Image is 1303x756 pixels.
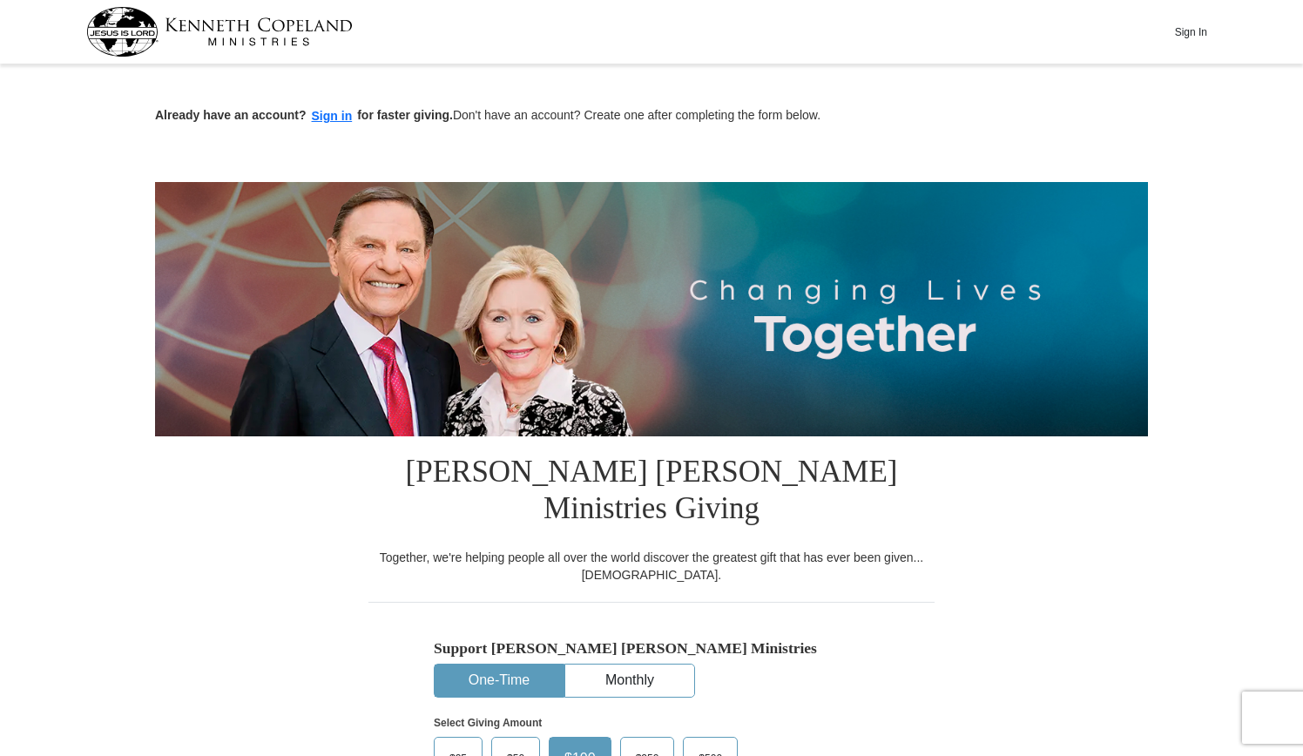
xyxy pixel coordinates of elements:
button: Monthly [565,665,694,697]
button: Sign in [307,106,358,126]
strong: Select Giving Amount [434,717,542,729]
div: Together, we're helping people all over the world discover the greatest gift that has ever been g... [368,549,935,584]
h1: [PERSON_NAME] [PERSON_NAME] Ministries Giving [368,436,935,549]
img: kcm-header-logo.svg [86,7,353,57]
button: One-Time [435,665,564,697]
button: Sign In [1165,18,1217,45]
strong: Already have an account? for faster giving. [155,108,453,122]
p: Don't have an account? Create one after completing the form below. [155,106,1148,126]
h5: Support [PERSON_NAME] [PERSON_NAME] Ministries [434,639,869,658]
